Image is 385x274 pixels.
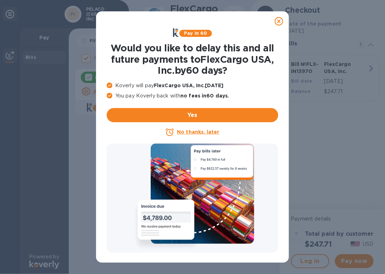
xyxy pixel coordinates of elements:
[107,82,278,89] p: Koverly will pay
[107,108,278,122] button: Yes
[107,43,278,76] h1: Would you like to delay this and all future payments to FlexCargo USA, Inc. by 60 days ?
[107,92,278,100] p: You pay Koverly back with
[112,111,273,119] span: Yes
[180,93,229,99] b: no fees in 60 days .
[154,83,223,88] b: FlexCargo USA, Inc. [DATE]
[177,129,219,135] u: No thanks, later
[184,30,207,36] b: Pay in 60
